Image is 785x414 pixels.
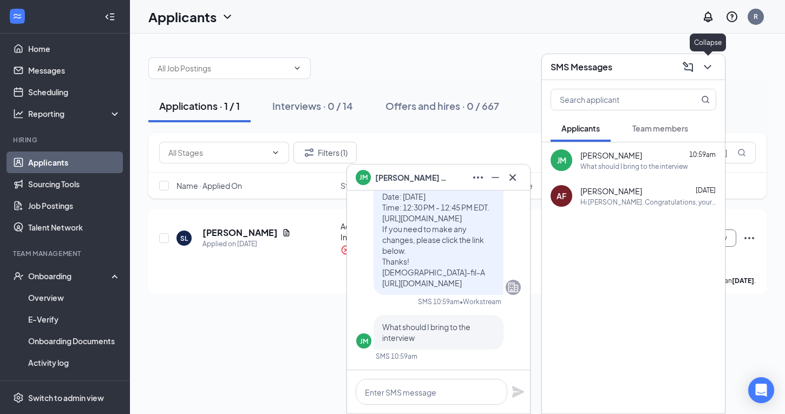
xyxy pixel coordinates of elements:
div: Open Intercom Messenger [748,377,774,403]
svg: Plane [512,385,525,398]
input: All Job Postings [158,62,289,74]
div: Hi [PERSON_NAME]. Congratulations, your meeting with [DEMOGRAPHIC_DATA]-fil-A for Front of House ... [580,198,716,207]
button: Ellipses [469,169,487,186]
a: Talent Network [28,216,121,238]
div: Hiring [13,135,119,144]
h1: Applicants [148,8,217,26]
button: ComposeMessage [679,58,697,76]
svg: Cross [506,171,519,184]
div: Applications · 1 / 1 [159,99,240,113]
div: Team Management [13,249,119,258]
a: Job Postings [28,195,121,216]
svg: CrossCircle [341,245,351,255]
a: Sourcing Tools [28,173,121,195]
span: [PERSON_NAME] [580,150,642,161]
a: Team [28,373,121,395]
div: What should I bring to the interview [580,162,688,171]
div: Interviews · 0 / 14 [272,99,353,113]
a: Onboarding Documents [28,330,121,352]
div: Offers and hires · 0 / 667 [385,99,499,113]
svg: UserCheck [13,271,24,281]
span: 10:59am [689,150,716,159]
span: What should I bring to the interview [382,322,470,343]
b: [DATE] [732,277,754,285]
svg: ChevronDown [701,61,714,74]
svg: WorkstreamLogo [12,11,23,22]
div: Additional Information [341,221,420,242]
div: SMS 10:59am [418,297,460,306]
input: All Stages [168,147,267,159]
span: [DATE] [696,186,716,194]
span: [PERSON_NAME] Mugo [375,172,451,183]
svg: Notifications [702,10,715,23]
div: Onboarding [28,271,112,281]
div: JM [360,337,368,346]
svg: Ellipses [743,232,756,245]
div: JM [557,155,566,166]
svg: ComposeMessage [682,61,695,74]
div: AF [557,190,566,201]
svg: Ellipses [472,171,485,184]
svg: ChevronDown [293,64,302,73]
svg: Analysis [13,108,24,119]
svg: Document [282,228,291,237]
svg: Settings [13,392,24,403]
svg: Filter [303,146,316,159]
svg: Company [507,281,520,294]
h5: [PERSON_NAME] [202,227,278,239]
a: Applicants [28,152,121,173]
svg: ChevronDown [221,10,234,23]
div: Reporting [28,108,121,119]
svg: ChevronDown [271,148,280,157]
span: Team members [632,123,688,133]
button: Cross [504,169,521,186]
div: Applied on [DATE] [202,239,291,249]
span: Stage [341,180,362,191]
a: Activity log [28,352,121,373]
div: SL [180,234,188,243]
button: ChevronDown [699,58,716,76]
a: Scheduling [28,81,121,103]
span: • Workstream [460,297,501,306]
a: Overview [28,287,121,308]
svg: MagnifyingGlass [701,95,710,104]
div: Switch to admin view [28,392,104,403]
a: Messages [28,60,121,81]
a: E-Verify [28,308,121,330]
button: Minimize [487,169,504,186]
span: [PERSON_NAME] [580,186,642,196]
span: Applicants [561,123,600,133]
h3: SMS Messages [551,61,612,73]
div: SMS 10:59am [376,352,417,361]
a: Home [28,38,121,60]
svg: MagnifyingGlass [737,148,746,157]
svg: QuestionInfo [725,10,738,23]
span: Name · Applied On [176,180,242,191]
div: Collapse [690,34,726,51]
div: R [754,12,758,21]
button: Filter Filters (1) [293,142,357,163]
svg: Minimize [489,171,502,184]
input: Search applicant [551,89,679,110]
svg: Collapse [104,11,115,22]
